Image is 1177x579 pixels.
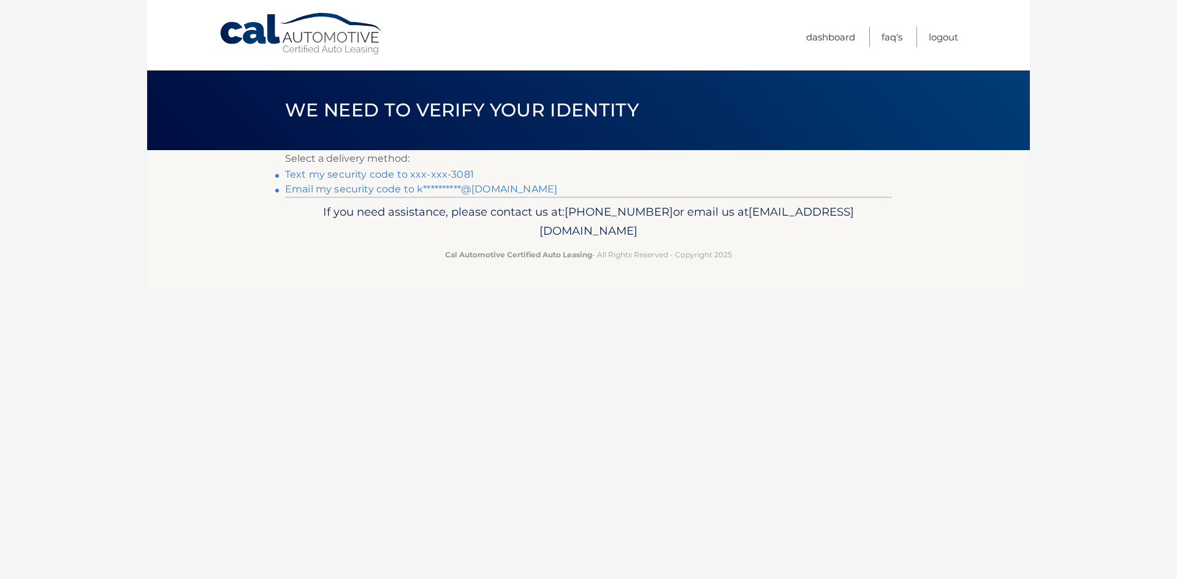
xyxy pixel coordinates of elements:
[806,27,855,47] a: Dashboard
[565,205,673,219] span: [PHONE_NUMBER]
[445,250,592,259] strong: Cal Automotive Certified Auto Leasing
[285,183,557,195] a: Email my security code to k**********@[DOMAIN_NAME]
[882,27,902,47] a: FAQ's
[285,150,892,167] p: Select a delivery method:
[293,248,884,261] p: - All Rights Reserved - Copyright 2025
[219,12,384,56] a: Cal Automotive
[293,202,884,241] p: If you need assistance, please contact us at: or email us at
[929,27,958,47] a: Logout
[285,99,639,121] span: We need to verify your identity
[285,168,474,180] a: Text my security code to xxx-xxx-3081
